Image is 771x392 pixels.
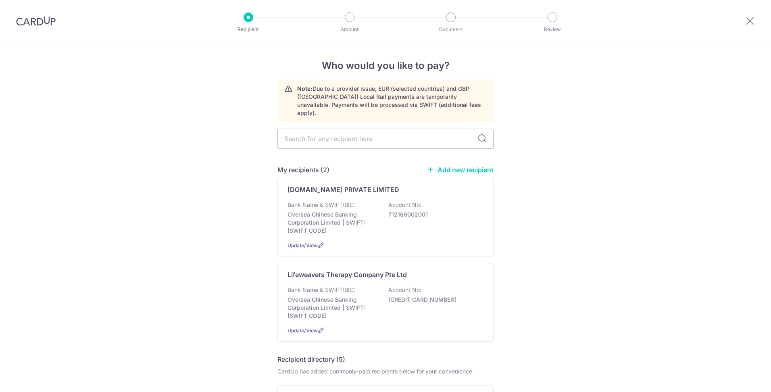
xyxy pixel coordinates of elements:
p: Lifeweavers Therapy Company Pte Ltd [288,270,407,279]
p: Bank Name & SWIFT/BIC: [288,286,355,294]
h5: Recipient directory (5) [277,354,345,364]
p: Recipient [219,25,278,33]
p: 712169002001 [388,211,479,219]
div: CardUp has added commonly-paid recipients below for your convenience. [277,367,494,375]
p: Document [421,25,481,33]
p: Oversea Chinese Banking Corporation Limited | SWIFT: [SWIFT_CODE] [288,211,378,235]
p: Due to a provider issue, EUR (selected countries) and GBP ([GEOGRAPHIC_DATA]) Local Rail payments... [297,85,487,117]
input: Search for any recipient here [277,129,494,149]
p: Amount [320,25,379,33]
a: Update/View [288,242,318,248]
a: Update/View [288,327,318,334]
p: Review [523,25,582,33]
img: CardUp [16,16,56,26]
h4: Who would you like to pay? [277,58,494,73]
p: [CREDIT_CARD_NUMBER] [388,296,479,304]
p: Account No: [388,201,421,209]
p: [DOMAIN_NAME] PRIVATE LIMITED [288,185,399,194]
p: Oversea Chinese Banking Corporation Limited | SWIFT: [SWIFT_CODE] [288,296,378,320]
a: Add new recipient [427,166,494,174]
p: Account No: [388,286,421,294]
h5: My recipients (2) [277,165,329,175]
p: Bank Name & SWIFT/BIC: [288,201,355,209]
iframe: Opens a widget where you can find more information [719,368,763,388]
strong: Note: [297,85,313,92]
